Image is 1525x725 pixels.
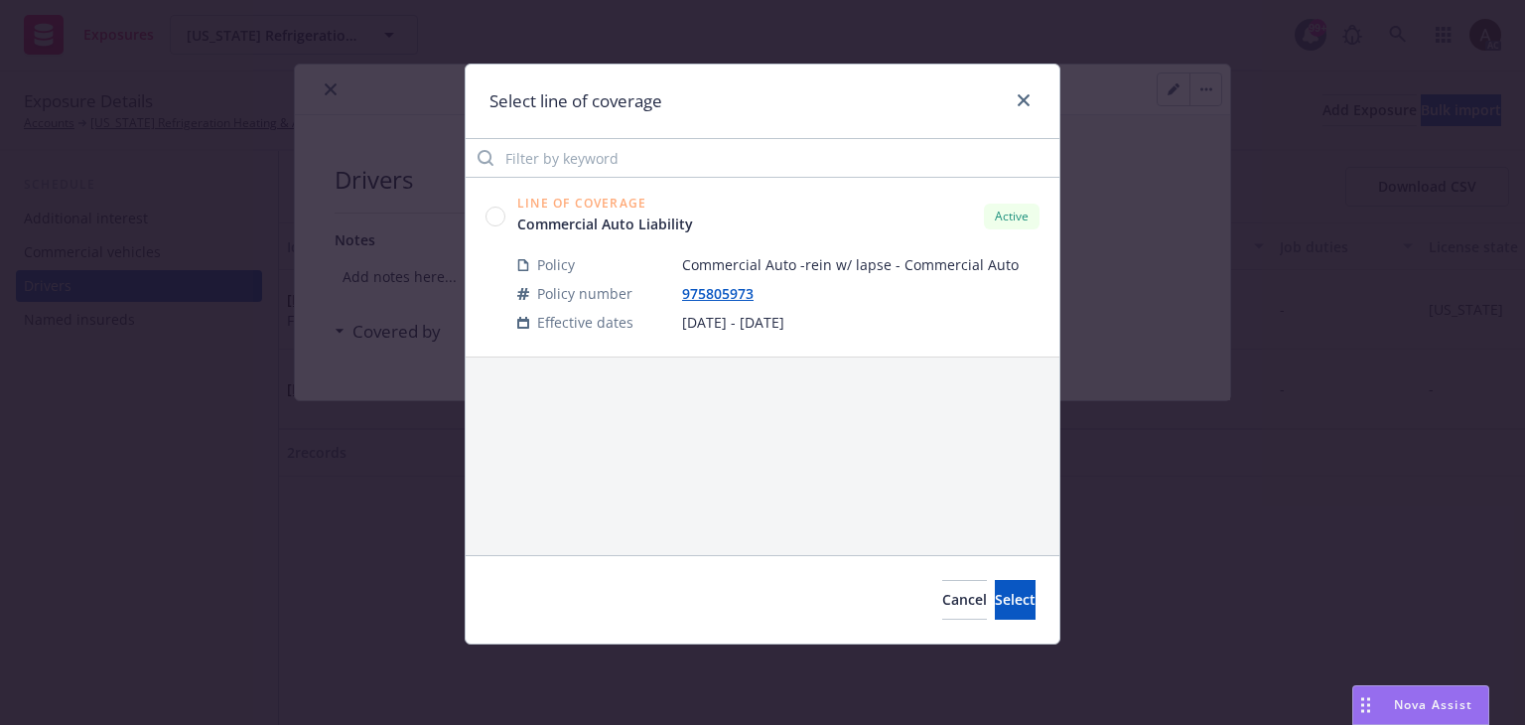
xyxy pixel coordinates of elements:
[682,254,1040,275] span: Commercial Auto -rein w/ lapse - Commercial Auto
[517,198,709,210] span: Line of Coverage
[537,283,632,304] span: Policy number
[1353,686,1378,724] div: Drag to move
[1394,696,1472,713] span: Nova Assist
[537,312,633,333] span: Effective dates
[942,580,987,620] button: Cancel
[1012,88,1036,112] a: close
[1352,685,1489,725] button: Nova Assist
[995,580,1036,620] button: Select
[537,254,575,275] span: Policy
[517,214,709,234] a: Commercial Auto Liability
[489,88,662,114] h1: Select line of coverage
[682,284,769,303] a: 975805973
[995,590,1036,609] span: Select
[466,138,1059,178] input: Filter by keyword
[992,208,1032,225] span: Active
[942,590,987,609] span: Cancel
[682,312,1040,333] span: [DATE] - [DATE]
